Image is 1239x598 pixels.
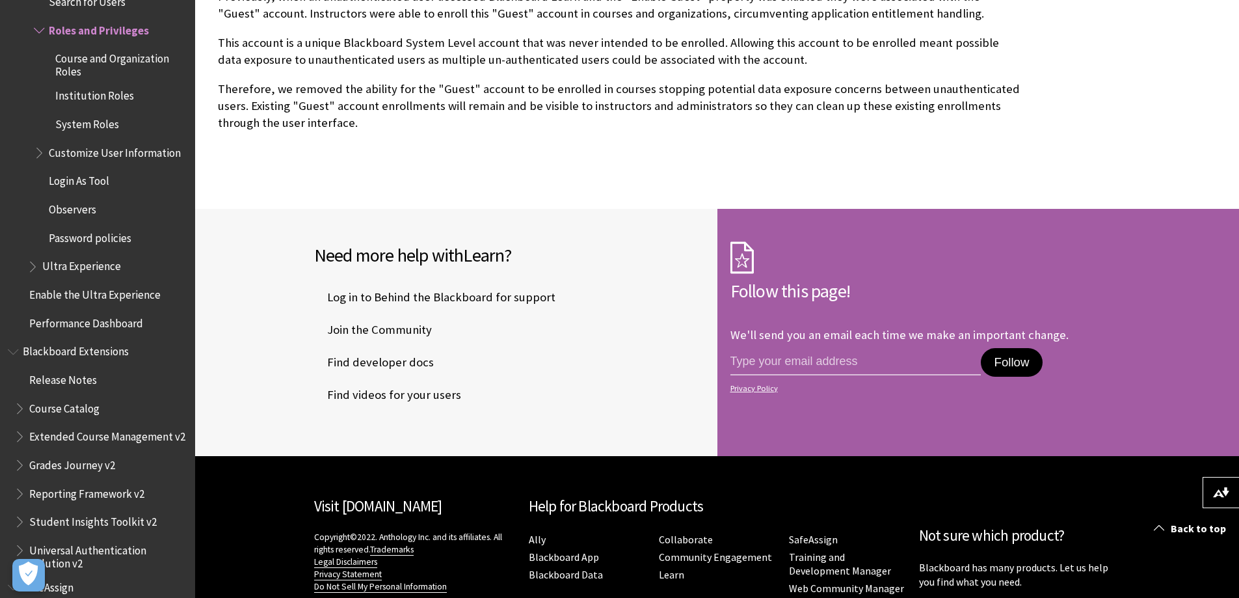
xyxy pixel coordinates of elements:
[529,495,906,518] h2: Help for Blackboard Products
[789,533,838,547] a: SafeAssign
[314,385,464,405] a: Find videos for your users
[29,369,97,387] span: Release Notes
[8,341,187,571] nav: Book outline for Blackboard Extensions
[919,524,1121,547] h2: Not sure which product?
[29,539,186,570] span: Universal Authentication Solution v2
[529,550,599,564] a: Blackboard App
[659,533,713,547] a: Collaborate
[49,170,109,188] span: Login As Tool
[29,398,100,415] span: Course Catalog
[370,544,414,556] a: Trademarks
[218,81,1024,132] p: Therefore, we removed the ability for the "Guest" account to be enrolled in courses stopping pote...
[314,531,516,593] p: Copyright©2022. Anthology Inc. and its affiliates. All rights reserved.
[659,550,772,564] a: Community Engagement
[29,312,143,330] span: Performance Dashboard
[55,85,134,103] span: Institution Roles
[218,34,1024,68] p: This account is a unique Blackboard System Level account that was never intended to be enrolled. ...
[314,556,377,568] a: Legal Disclaimers
[529,568,603,582] a: Blackboard Data
[42,256,121,273] span: Ultra Experience
[463,243,504,267] span: Learn
[314,496,442,515] a: Visit [DOMAIN_NAME]
[49,198,96,216] span: Observers
[659,568,684,582] a: Learn
[981,348,1042,377] button: Follow
[23,341,129,359] span: Blackboard Extensions
[314,385,461,405] span: Find videos for your users
[730,348,981,375] input: email address
[730,277,1121,305] h2: Follow this page!
[55,48,186,78] span: Course and Organization Roles
[314,288,555,307] span: Log in to Behind the Blackboard for support
[1144,517,1239,541] a: Back to top
[730,384,1117,393] a: Privacy Policy
[29,483,144,500] span: Reporting Framework v2
[29,511,157,528] span: Student Insights Toolkit v2
[314,320,434,340] a: Join the Community
[49,20,149,37] span: Roles and Privileges
[314,569,382,580] a: Privacy Statement
[314,288,558,307] a: Log in to Behind the Blackboard for support
[314,353,436,372] a: Find developer docs
[49,142,181,159] span: Customize User Information
[314,581,447,593] a: Do Not Sell My Personal Information
[314,353,434,372] span: Find developer docs
[12,559,45,591] button: Open Preferences
[55,113,119,131] span: System Roles
[23,577,73,594] span: SafeAssign
[29,454,115,472] span: Grades Journey v2
[919,560,1121,590] p: Blackboard has many products. Let us help you find what you need.
[314,320,432,340] span: Join the Community
[529,533,546,547] a: Ally
[29,426,185,443] span: Extended Course Management v2
[789,582,904,595] a: Web Community Manager
[789,550,891,578] a: Training and Development Manager
[49,227,131,245] span: Password policies
[314,241,704,269] h2: Need more help with ?
[730,327,1069,342] p: We'll send you an email each time we make an important change.
[730,241,754,274] img: Subscription Icon
[29,284,161,301] span: Enable the Ultra Experience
